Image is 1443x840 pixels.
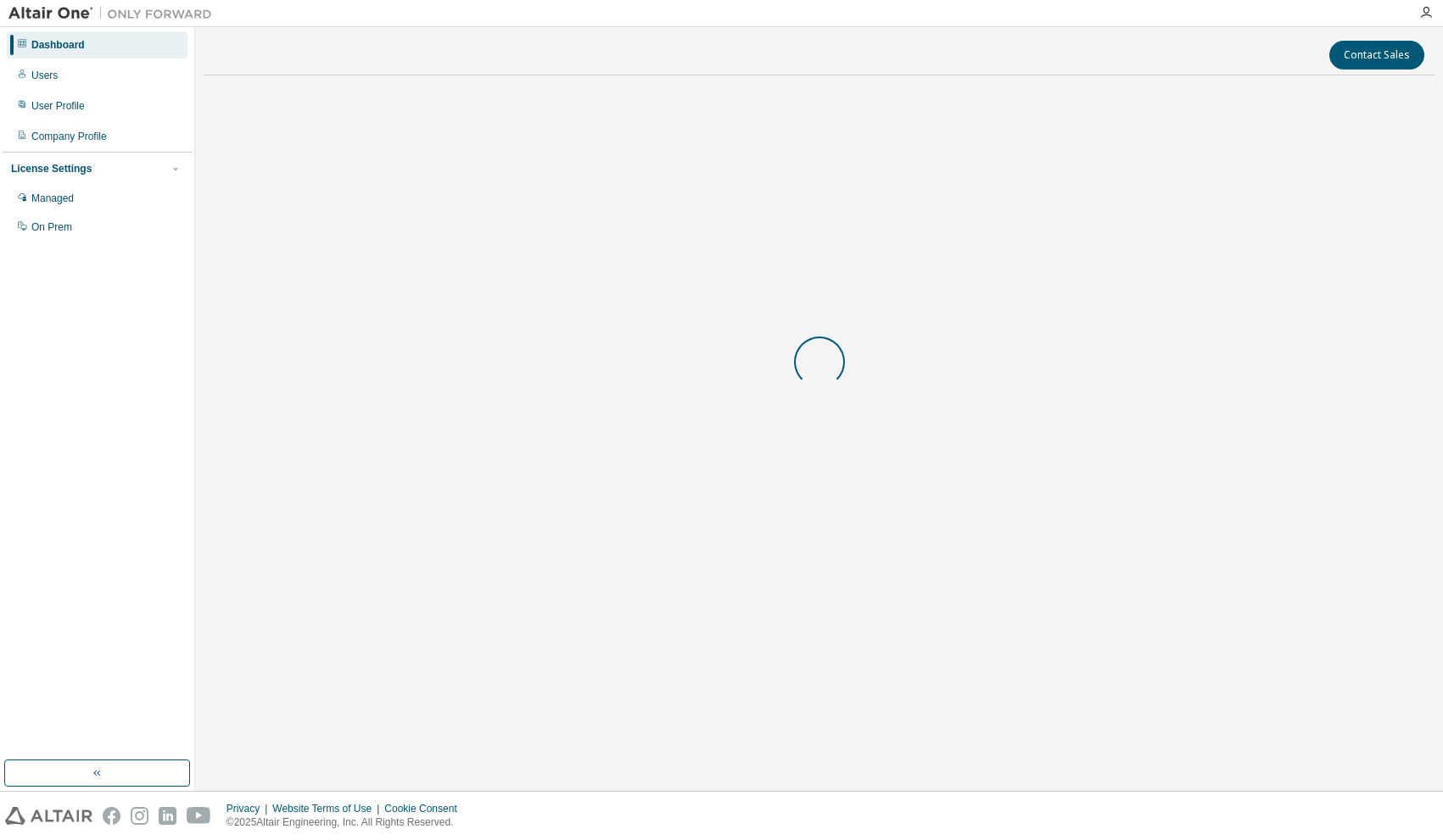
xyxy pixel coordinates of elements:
[227,815,467,830] p: © 2025 Altair Engineering, Inc. All Rights Reserved.
[1329,41,1424,70] button: Contact Sales
[272,802,384,815] div: Website Terms of Use
[11,162,92,175] div: License Settings
[31,130,107,143] div: Company Profile
[131,807,148,825] img: instagram.svg
[159,807,176,825] img: linkedin.svg
[31,69,58,82] div: Users
[31,192,74,205] div: Managed
[103,807,120,825] img: facebook.svg
[31,99,85,113] div: User Profile
[8,5,221,22] img: Altair One
[5,807,92,825] img: altair_logo.svg
[31,220,72,234] div: On Prem
[31,38,85,52] div: Dashboard
[227,802,272,815] div: Privacy
[384,802,467,815] div: Cookie Consent
[187,807,211,825] img: youtube.svg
